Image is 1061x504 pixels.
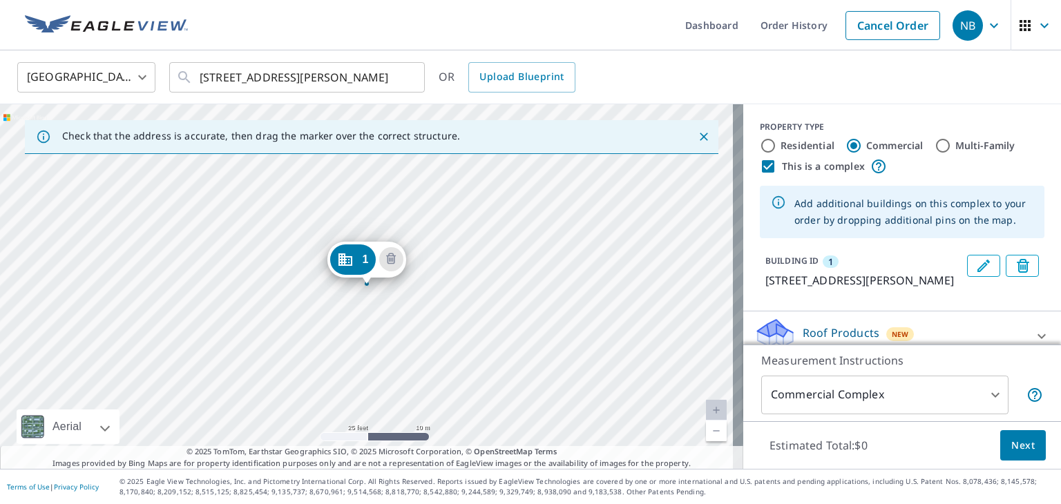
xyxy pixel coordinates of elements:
p: Estimated Total: $0 [758,430,879,461]
a: OpenStreetMap [474,446,532,456]
a: Current Level 20, Zoom Out [706,420,727,441]
button: Delete building 1 [379,247,403,271]
div: NB [953,10,983,41]
label: Multi-Family [955,139,1015,153]
p: © 2025 Eagle View Technologies, Inc. and Pictometry International Corp. All Rights Reserved. Repo... [120,476,1054,497]
p: BUILDING ID [765,255,819,266]
div: Aerial [17,409,120,444]
label: Commercial [866,139,924,153]
p: Check that the address is accurate, then drag the marker over the correct structure. [62,130,460,142]
span: New [892,329,909,340]
div: PROPERTY TYPE [760,121,1044,133]
span: © 2025 TomTom, Earthstar Geographics SIO, © 2025 Microsoft Corporation, © [187,446,557,458]
span: 1 [828,255,833,268]
button: Next [1000,430,1046,461]
div: [GEOGRAPHIC_DATA] [17,58,155,97]
p: Measurement Instructions [761,352,1043,369]
div: Commercial Complex [761,376,1009,414]
label: This is a complex [782,159,865,173]
div: OR [439,62,575,93]
div: Add additional buildings on this complex to your order by dropping additional pins on the map. [794,190,1033,234]
a: Terms of Use [7,482,50,492]
span: 1 [362,254,368,264]
p: Roof Products [803,324,879,341]
a: Current Level 20, Zoom In Disabled [706,400,727,420]
div: Roof ProductsNew [754,317,1050,356]
a: Upload Blueprint [468,62,575,93]
input: Search by address or latitude-longitude [200,58,396,97]
span: Upload Blueprint [479,68,564,86]
p: | [7,483,99,491]
button: Edit building 1 [967,255,1000,277]
img: EV Logo [25,15,188,36]
div: Dropped pin, building 1, Commercial property, 329 Cozzens Ct East Brunswick, NJ 08816 [327,242,405,284]
span: Next [1011,437,1035,454]
span: Each building may require a separate measurement report; if so, your account will be billed per r... [1026,387,1043,403]
a: Privacy Policy [54,482,99,492]
a: Terms [535,446,557,456]
p: [STREET_ADDRESS][PERSON_NAME] [765,272,962,289]
label: Residential [781,139,834,153]
button: Close [695,128,713,146]
div: Aerial [48,409,86,444]
a: Cancel Order [845,11,940,40]
button: Delete building 1 [1006,255,1039,277]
